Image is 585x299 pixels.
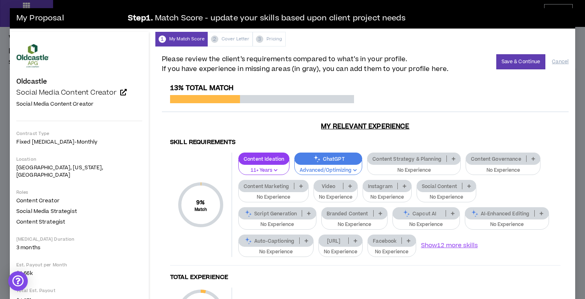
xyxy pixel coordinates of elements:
[373,248,410,256] p: No Experience
[318,241,363,257] button: No Experience
[465,210,535,217] p: AI-Enhanced Editing
[393,210,446,217] p: Capcut AI
[372,167,455,174] p: No Experience
[368,194,406,201] p: No Experience
[244,248,308,256] p: No Experience
[238,187,309,202] button: No Experience
[496,54,546,69] button: Save & Continue
[244,194,303,201] p: No Experience
[16,218,65,226] span: Content Strategist
[466,156,526,162] p: Content Governance
[417,183,462,189] p: Social Content
[170,139,560,146] h4: Skill Requirements
[16,244,142,251] p: 3 months
[159,35,166,43] span: 1
[16,10,123,27] h3: My Proposal
[170,274,560,281] h4: Total Experience
[319,238,348,244] p: [URL]
[417,187,476,202] button: No Experience
[16,138,97,146] span: Fixed [MEDICAL_DATA] - monthly
[162,54,448,74] span: Please review the client’s requirements compared to what’s in your profile. If you have experienc...
[16,164,142,179] p: [GEOGRAPHIC_DATA], [US_STATE], [GEOGRAPHIC_DATA]
[155,13,406,24] span: Match Score - update your skills based upon client project needs
[367,160,461,175] button: No Experience
[552,55,569,69] button: Cancel
[422,194,471,201] p: No Experience
[16,236,142,242] p: [MEDICAL_DATA] Duration
[16,156,142,162] p: Location
[319,194,352,201] p: No Experience
[470,221,544,228] p: No Experience
[16,208,77,215] span: Social Media Strategist
[16,100,94,108] span: Social Media Content Creator
[238,160,289,175] button: 11+ Years
[466,160,540,175] button: No Experience
[170,83,233,93] span: 13% Total Match
[314,183,343,189] p: Video
[322,210,373,217] p: Branded Content
[398,221,455,228] p: No Experience
[16,262,142,268] p: Est. Payout per Month
[8,271,28,291] div: Open Intercom Messenger
[294,160,362,175] button: Advanced/Optimizing
[324,248,357,256] p: No Experience
[239,210,302,217] p: Script Generation
[421,241,478,250] button: Show12 more skills
[314,187,358,202] button: No Experience
[16,131,142,137] p: Contract Type
[363,187,412,202] button: No Experience
[162,122,569,131] h3: My Relevant Experience
[363,183,397,189] p: Instagram
[321,214,388,230] button: No Experience
[16,270,142,277] p: $1.66k
[244,167,284,174] p: 11+ Years
[128,13,153,24] b: Step 1 .
[195,207,207,213] small: Match
[368,156,446,162] p: Content Strategy & Planning
[368,241,416,257] button: No Experience
[368,238,401,244] p: Facebook
[471,167,535,174] p: No Experience
[239,238,299,244] p: Auto-Captioning
[239,156,289,162] p: Content Ideation
[327,221,382,228] p: No Experience
[155,32,208,47] div: My Match Score
[16,189,142,195] p: Roles
[16,88,117,97] span: Social Media Content Creator
[16,78,47,85] h4: Oldcastle
[238,214,316,230] button: No Experience
[195,198,207,207] span: 9 %
[244,221,311,228] p: No Experience
[239,183,294,189] p: Content Marketing
[16,89,142,97] a: Social Media Content Creator
[295,156,362,162] p: ChatGPT
[465,214,549,230] button: No Experience
[238,241,314,257] button: No Experience
[392,214,460,230] button: No Experience
[16,288,142,294] p: Total Est. Payout
[300,167,357,174] p: Advanced/Optimizing
[16,197,60,204] span: Content Creator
